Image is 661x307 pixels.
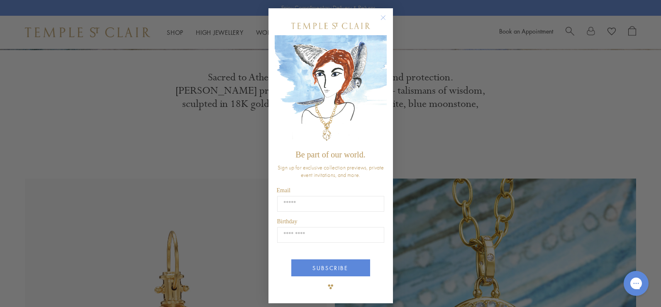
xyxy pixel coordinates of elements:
[295,150,365,159] span: Be part of our world.
[322,278,339,295] img: TSC
[277,196,384,212] input: Email
[277,218,298,225] span: Birthday
[291,259,370,276] button: SUBSCRIBE
[291,23,370,29] img: Temple St. Clair
[277,187,290,193] span: Email
[275,35,387,146] img: c4a9eb12-d91a-4d4a-8ee0-386386f4f338.jpeg
[382,17,393,27] button: Close dialog
[278,164,384,179] span: Sign up for exclusive collection previews, private event invitations, and more.
[620,268,653,299] iframe: Gorgias live chat messenger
